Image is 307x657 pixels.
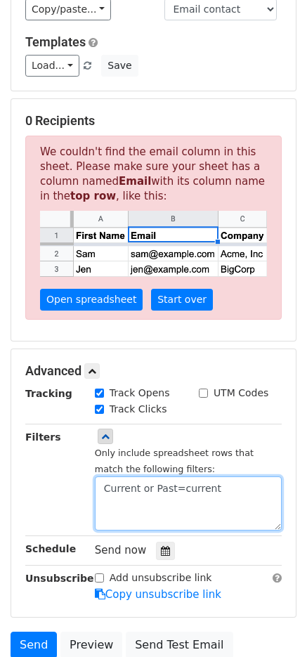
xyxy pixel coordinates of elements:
label: Track Opens [110,386,170,401]
a: Open spreadsheet [40,289,143,311]
h5: 0 Recipients [25,113,282,129]
strong: Filters [25,431,61,443]
a: Copy unsubscribe link [95,588,221,601]
span: Send now [95,544,147,557]
strong: Tracking [25,388,72,399]
p: We couldn't find the email column in this sheet. Please make sure your sheet has a column named w... [25,136,282,320]
a: Templates [25,34,86,49]
label: Add unsubscribe link [110,571,212,585]
label: Track Clicks [110,402,167,417]
h5: Advanced [25,363,282,379]
a: Load... [25,55,79,77]
img: google_sheets_email_column-fe0440d1484b1afe603fdd0efe349d91248b687ca341fa437c667602712cb9b1.png [40,211,267,277]
strong: Schedule [25,543,76,554]
strong: Unsubscribe [25,573,94,584]
strong: Email [119,175,151,188]
button: Save [101,55,138,77]
a: Start over [151,289,213,311]
small: Only include spreadsheet rows that match the following filters: [95,448,254,474]
iframe: Chat Widget [237,590,307,657]
strong: top row [70,190,116,202]
label: UTM Codes [214,386,268,401]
